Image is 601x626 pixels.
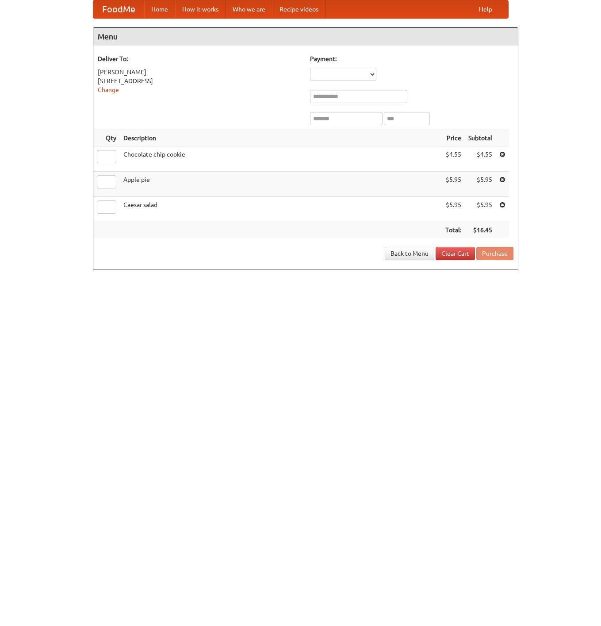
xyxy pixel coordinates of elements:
[98,86,119,93] a: Change
[442,146,465,172] td: $4.55
[120,197,442,222] td: Caesar salad
[442,222,465,238] th: Total:
[436,247,475,260] a: Clear Cart
[310,54,513,63] h5: Payment:
[442,130,465,146] th: Price
[465,172,496,197] td: $5.95
[385,247,434,260] a: Back to Menu
[465,130,496,146] th: Subtotal
[476,247,513,260] button: Purchase
[98,54,301,63] h5: Deliver To:
[98,77,301,85] div: [STREET_ADDRESS]
[272,0,325,18] a: Recipe videos
[472,0,499,18] a: Help
[120,172,442,197] td: Apple pie
[120,130,442,146] th: Description
[175,0,226,18] a: How it works
[465,222,496,238] th: $16.45
[98,68,301,77] div: [PERSON_NAME]
[93,0,144,18] a: FoodMe
[442,197,465,222] td: $5.95
[465,197,496,222] td: $5.95
[120,146,442,172] td: Chocolate chip cookie
[93,28,518,46] h4: Menu
[144,0,175,18] a: Home
[93,130,120,146] th: Qty
[226,0,272,18] a: Who we are
[465,146,496,172] td: $4.55
[442,172,465,197] td: $5.95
